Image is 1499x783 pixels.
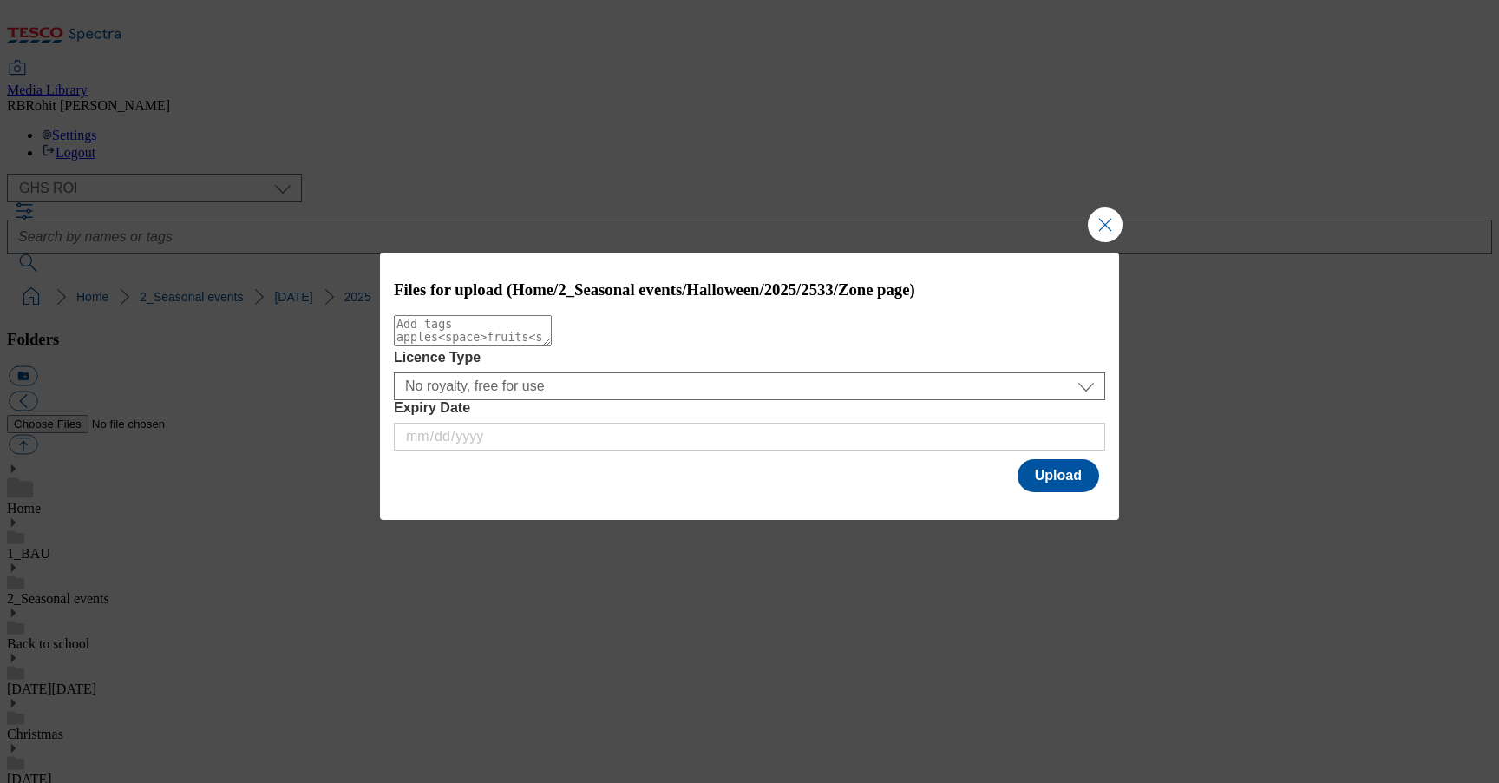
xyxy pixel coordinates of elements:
label: Licence Type [394,350,1105,365]
button: Close Modal [1088,207,1123,242]
label: Expiry Date [394,400,1105,416]
div: Modal [380,253,1119,521]
h3: Files for upload (Home/2_Seasonal events/Halloween/2025/2533/Zone page) [394,280,1105,299]
button: Upload [1018,459,1099,492]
